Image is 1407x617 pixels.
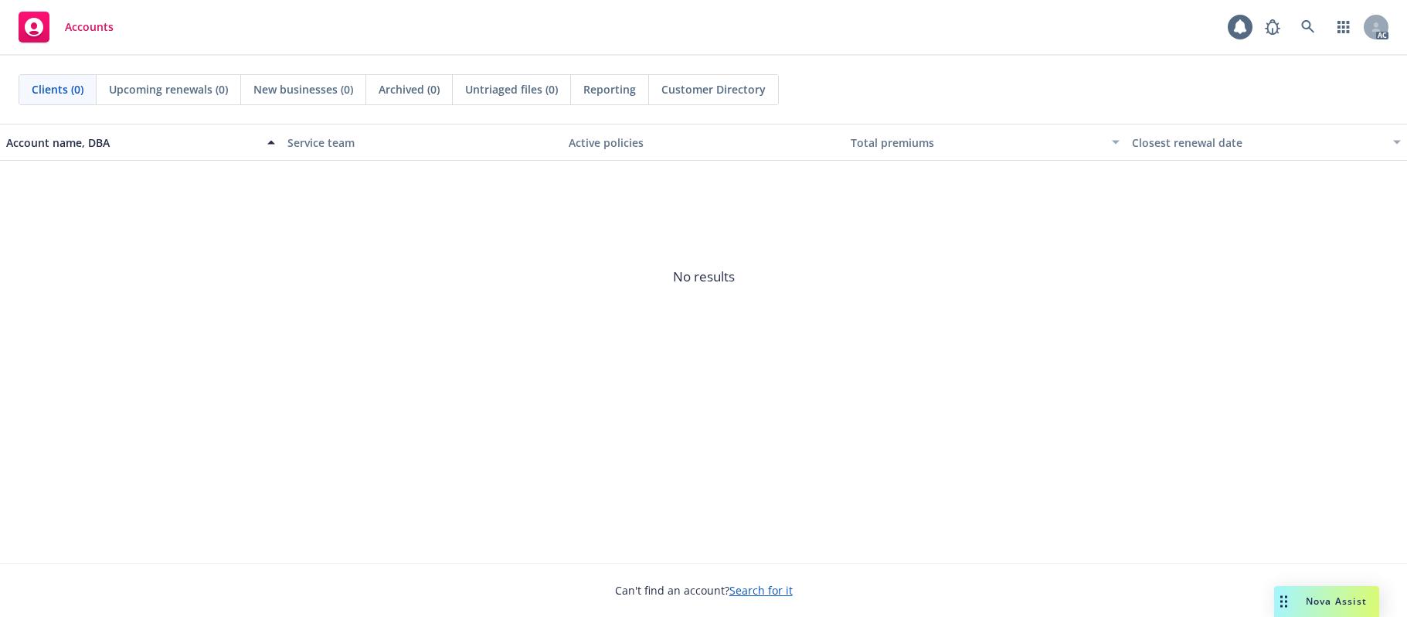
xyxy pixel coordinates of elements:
a: Switch app [1328,12,1359,43]
button: Closest renewal date [1126,124,1407,161]
div: Drag to move [1274,586,1293,617]
span: Clients (0) [32,81,83,97]
button: Active policies [562,124,844,161]
span: Upcoming renewals (0) [109,81,228,97]
button: Service team [281,124,562,161]
span: Nova Assist [1306,595,1367,608]
div: Total premiums [851,135,1103,151]
div: Active policies [569,135,838,151]
button: Total premiums [845,124,1126,161]
a: Report a Bug [1257,12,1288,43]
button: Nova Assist [1274,586,1379,617]
span: Accounts [65,21,114,33]
div: Account name, DBA [6,135,258,151]
div: Closest renewal date [1132,135,1384,151]
a: Search [1293,12,1324,43]
span: Untriaged files (0) [465,81,558,97]
div: Service team [287,135,556,151]
span: New businesses (0) [253,81,353,97]
span: Reporting [583,81,636,97]
a: Accounts [12,5,120,49]
span: Archived (0) [379,81,440,97]
span: Customer Directory [661,81,766,97]
a: Search for it [729,583,793,598]
span: Can't find an account? [615,582,793,598]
